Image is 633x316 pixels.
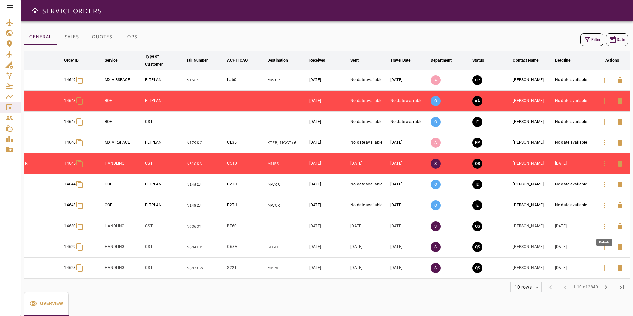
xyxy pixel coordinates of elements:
[555,56,570,64] div: Deadline
[103,153,144,174] td: HANDLING
[226,70,266,91] td: LJ60
[144,195,185,216] td: FLTPLAN
[144,91,185,112] td: FLTPLAN
[57,29,86,45] button: SALES
[308,153,349,174] td: [DATE]
[389,216,429,237] td: [DATE]
[64,140,76,145] p: 14646
[554,70,595,91] td: No date available
[513,56,547,64] span: Contact Name
[64,56,87,64] span: Order ID
[103,70,144,91] td: MX AIRSPACE
[554,153,595,174] td: [DATE]
[389,258,429,279] td: [DATE]
[309,56,334,64] span: Received
[472,242,482,252] button: QUOTE SENT
[554,132,595,153] td: No date available
[86,29,117,45] button: QUOTES
[268,203,307,208] p: MWCR
[606,33,628,46] button: Date
[472,263,482,273] button: QUOTE SENT
[144,70,185,91] td: FLTPLAN
[105,56,118,64] div: Service
[186,203,224,208] p: N1492J
[64,56,79,64] div: Order ID
[513,56,538,64] div: Contact Name
[596,135,612,151] button: Details
[431,242,441,252] p: S
[554,112,595,132] td: No date available
[24,29,57,45] button: GENERAL
[268,244,307,250] p: SEGU
[511,258,554,279] td: [PERSON_NAME]
[144,216,185,237] td: CST
[103,216,144,237] td: HANDLING
[186,265,224,271] p: N687CW
[308,132,349,153] td: [DATE]
[431,75,441,85] p: A
[612,72,628,88] button: Delete
[42,5,102,16] h6: SERVICE ORDERS
[268,56,288,64] div: Destination
[64,77,76,83] p: 14649
[472,56,484,64] div: Status
[144,132,185,153] td: FLTPLAN
[144,112,185,132] td: CST
[227,56,256,64] span: ACFT ICAO
[596,260,612,276] button: Details
[602,283,610,291] span: chevron_right
[349,216,389,237] td: [DATE]
[105,56,126,64] span: Service
[117,29,147,45] button: OPS
[226,132,266,153] td: CL35
[349,70,389,91] td: No date available
[64,161,76,166] p: 14645
[431,159,441,169] p: S
[472,200,482,210] button: EXECUTION
[431,138,441,148] p: A
[472,117,482,127] button: EXECUTION
[511,112,554,132] td: [PERSON_NAME]
[612,156,628,172] button: Delete
[144,153,185,174] td: CST
[389,174,429,195] td: [DATE]
[349,91,389,112] td: No date available
[612,114,628,130] button: Delete
[596,114,612,130] button: Details
[64,265,76,271] p: 14628
[511,174,554,195] td: [PERSON_NAME]
[511,216,554,237] td: [PERSON_NAME]
[472,180,482,189] button: EXECUTION
[554,195,595,216] td: No date available
[431,56,452,64] div: Department
[226,153,266,174] td: C510
[186,161,224,167] p: N510KA
[186,244,224,250] p: N684DB
[596,197,612,213] button: Details
[64,244,76,250] p: 14629
[144,237,185,258] td: CST
[596,72,612,88] button: Details
[186,140,224,146] p: N179KC
[542,279,558,295] span: First Page
[389,237,429,258] td: [DATE]
[103,112,144,132] td: BOE
[268,78,307,83] p: MWCR
[24,292,69,316] div: basic tabs example
[554,91,595,112] td: No date available
[431,96,441,106] p: O
[389,195,429,216] td: [DATE]
[389,112,429,132] td: No date available
[389,132,429,153] td: [DATE]
[511,237,554,258] td: [PERSON_NAME]
[511,91,554,112] td: [PERSON_NAME]
[431,180,441,189] p: O
[558,279,573,295] span: Previous Page
[350,56,367,64] span: Sent
[103,132,144,153] td: MX AIRSPACE
[612,239,628,255] button: Delete
[64,98,76,104] p: 14648
[308,112,349,132] td: [DATE]
[472,75,482,85] button: FINAL PREPARATION
[349,153,389,174] td: [DATE]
